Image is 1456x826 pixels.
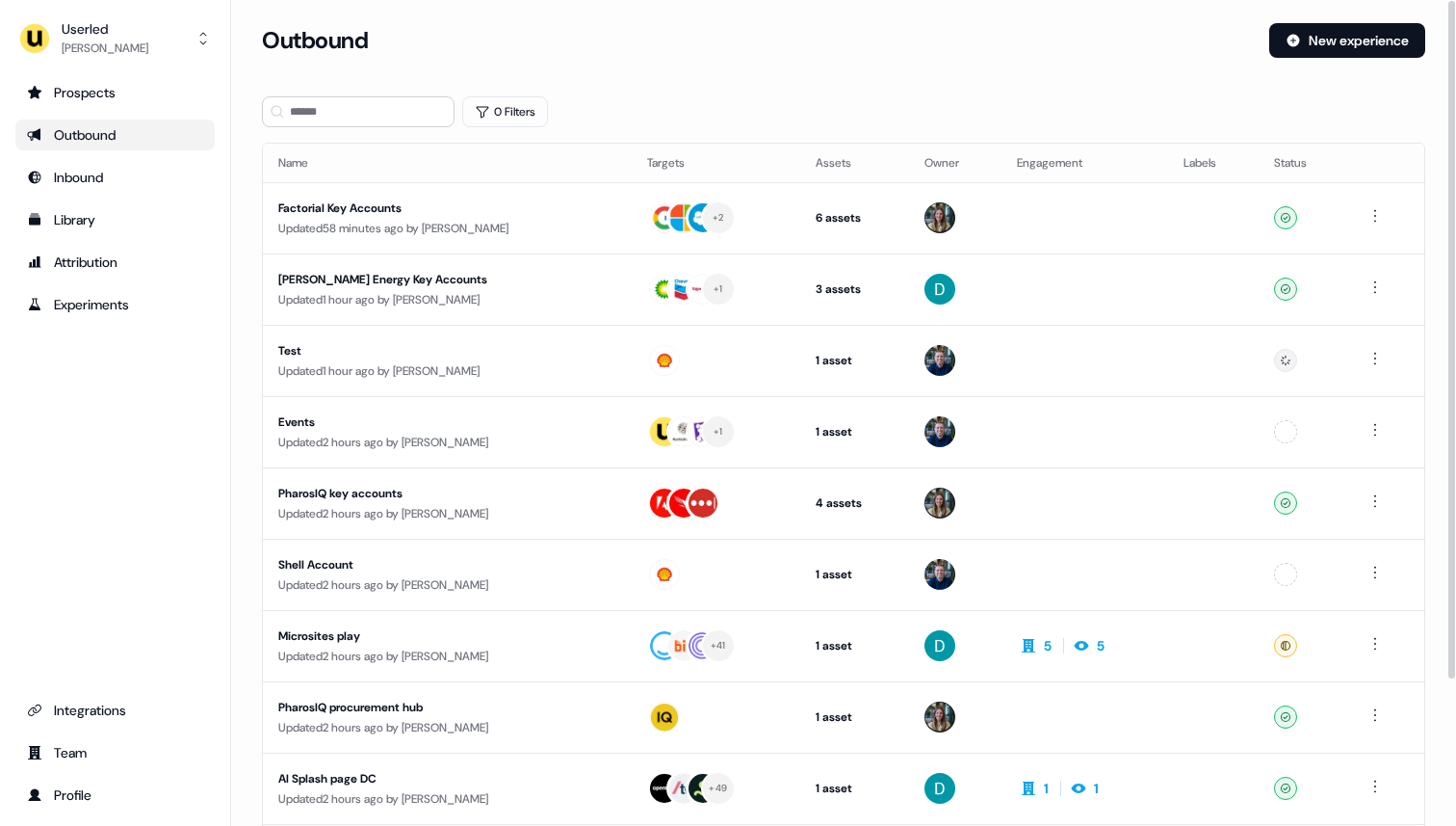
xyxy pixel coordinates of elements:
[909,144,1001,182] th: Owner
[278,698,616,717] div: PharosIQ procurement hub
[62,19,148,39] div: Userled
[924,559,955,590] img: James
[278,484,616,503] div: PharosIQ key accounts
[462,96,548,127] button: 0 Filters
[278,413,616,432] div: Events
[816,351,894,370] div: 1 asset
[278,626,616,646] div: Microsites play
[816,636,894,655] div: 1 asset
[711,637,726,654] div: + 41
[15,695,215,726] a: Go to integrations
[27,125,203,145] div: Outbound
[27,743,203,762] div: Team
[278,361,616,381] div: Updated 1 hour ago by [PERSON_NAME]
[1044,779,1049,798] div: 1
[27,253,203,272] div: Attribution
[278,718,616,737] div: Updated 2 hours ago by [PERSON_NAME]
[800,144,909,182] th: Assets
[27,295,203,314] div: Experiments
[924,702,955,733] img: Charlotte
[1044,636,1052,655] div: 5
[924,630,955,661] img: David
[1001,144,1169,182] th: Engagement
[1168,144,1258,182] th: Labels
[924,416,955,447] img: James
[27,168,203,187] div: Inbound
[278,789,616,809] div: Updated 2 hours ago by [PERSON_NAME]
[924,202,955,233] img: Charlotte
[15,289,215,320] a: Go to experiments
[816,565,894,584] div: 1 asset
[632,144,800,182] th: Targets
[278,504,616,523] div: Updated 2 hours ago by [PERSON_NAME]
[27,210,203,229] div: Library
[15,204,215,235] a: Go to templates
[713,209,724,226] div: + 2
[816,493,894,513] div: 4 assets
[924,773,955,804] img: David
[924,488,955,519] img: Charlotte
[15,15,215,62] button: Userled[PERSON_NAME]
[278,433,616,452] div: Updated 2 hours ago by [PERSON_NAME]
[15,247,215,278] a: Go to attribution
[262,26,368,55] h3: Outbound
[1259,144,1348,182] th: Status
[714,280,723,298] div: + 1
[62,39,148,58] div: [PERSON_NAME]
[816,707,894,727] div: 1 asset
[709,780,727,797] div: + 49
[15,120,215,150] a: Go to outbound experience
[278,341,616,360] div: Test
[278,290,616,309] div: Updated 1 hour ago by [PERSON_NAME]
[15,780,215,811] a: Go to profile
[924,274,955,305] img: David
[924,345,955,376] img: James
[15,77,215,108] a: Go to prospects
[27,83,203,102] div: Prospects
[27,786,203,805] div: Profile
[714,423,723,440] div: + 1
[1269,23,1425,58] button: New experience
[263,144,632,182] th: Name
[278,575,616,595] div: Updated 2 hours ago by [PERSON_NAME]
[278,647,616,666] div: Updated 2 hours ago by [PERSON_NAME]
[816,779,894,798] div: 1 asset
[278,270,616,289] div: [PERSON_NAME] Energy Key Accounts
[816,422,894,441] div: 1 asset
[15,737,215,768] a: Go to team
[27,701,203,720] div: Integrations
[278,219,616,238] div: Updated 58 minutes ago by [PERSON_NAME]
[816,280,894,299] div: 3 assets
[278,199,616,218] div: Factorial Key Accounts
[15,162,215,193] a: Go to Inbound
[1097,636,1105,655] div: 5
[816,208,894,227] div: 6 assets
[1094,779,1099,798] div: 1
[278,555,616,574] div: Shell Account
[278,769,616,788] div: AI Splash page DC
